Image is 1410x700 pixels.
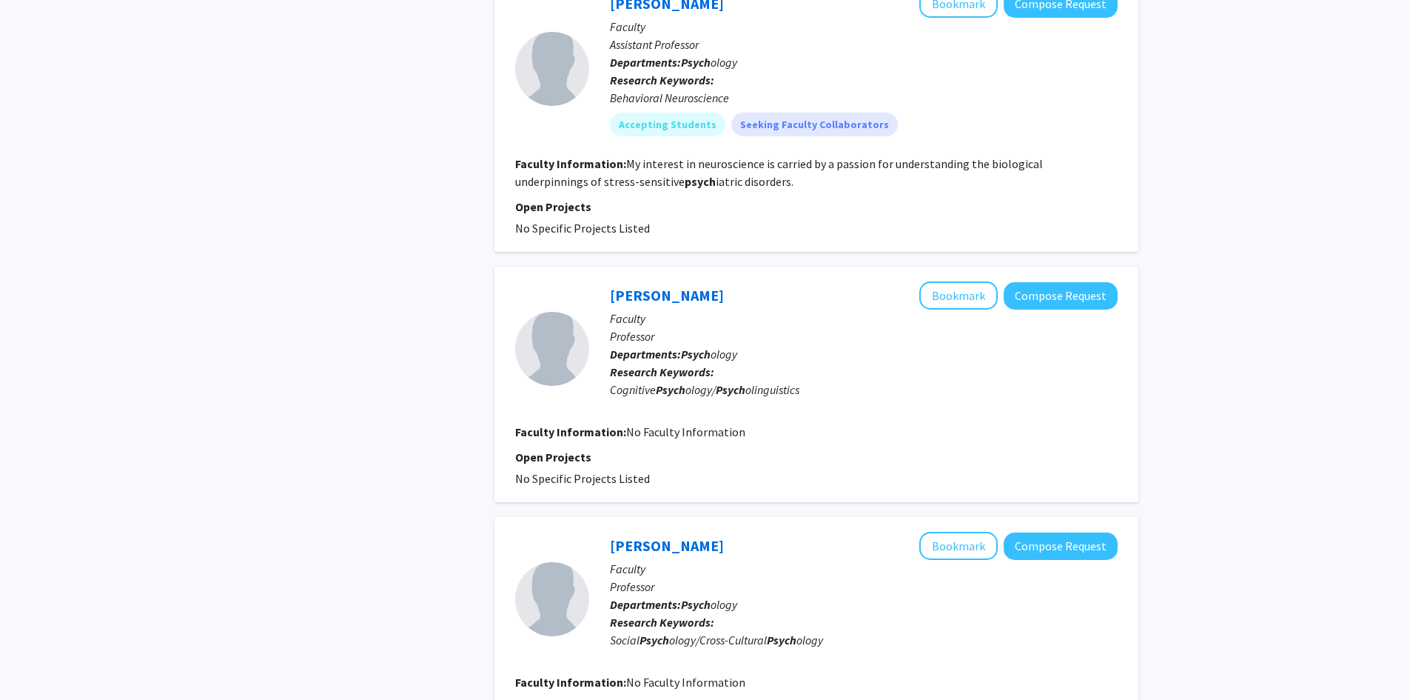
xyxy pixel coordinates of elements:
b: Psych [716,382,745,397]
span: No Faculty Information [626,675,745,690]
b: Psych [639,633,669,647]
b: Research Keywords: [610,364,714,379]
iframe: Chat [11,633,63,689]
b: Research Keywords: [610,615,714,630]
button: Compose Request to Kristy Dean [1004,533,1118,560]
div: Social ology/Cross-Cultural ology [610,631,1118,649]
span: ology [681,55,737,70]
mat-chip: Seeking Faculty Collaborators [731,113,898,136]
b: Psych [656,382,685,397]
a: [PERSON_NAME] [610,536,724,555]
b: Psych [767,633,796,647]
div: Cognitive ology/ olinguistics [610,381,1118,399]
b: Faculty Information: [515,675,626,690]
button: Add Benjamin Swets to Bookmarks [919,281,998,310]
p: Faculty [610,18,1118,36]
b: Psych [681,347,711,361]
span: No Specific Projects Listed [515,221,650,236]
span: No Specific Projects Listed [515,471,650,486]
p: Assistant Professor [610,36,1118,53]
p: Open Projects [515,198,1118,216]
p: Faculty [610,310,1118,327]
b: Faculty Information: [515,156,626,171]
p: Professor [610,578,1118,596]
div: Behavioral Neuroscience [610,89,1118,107]
p: Open Projects [515,448,1118,466]
p: Professor [610,327,1118,345]
span: No Faculty Information [626,424,745,439]
button: Compose Request to Benjamin Swets [1004,282,1118,310]
b: Departments: [610,347,681,361]
b: Research Keywords: [610,73,714,87]
b: Psych [681,55,711,70]
a: [PERSON_NAME] [610,286,724,304]
b: psych [685,174,716,189]
mat-chip: Accepting Students [610,113,725,136]
p: Faculty [610,560,1118,578]
fg-read-more: My interest in neuroscience is carried by a passion for understanding the biological underpinning... [515,156,1043,189]
b: Faculty Information: [515,424,626,439]
span: ology [681,347,737,361]
b: Departments: [610,55,681,70]
span: ology [681,597,737,612]
b: Psych [681,597,711,612]
b: Departments: [610,597,681,612]
button: Add Kristy Dean to Bookmarks [919,532,998,560]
